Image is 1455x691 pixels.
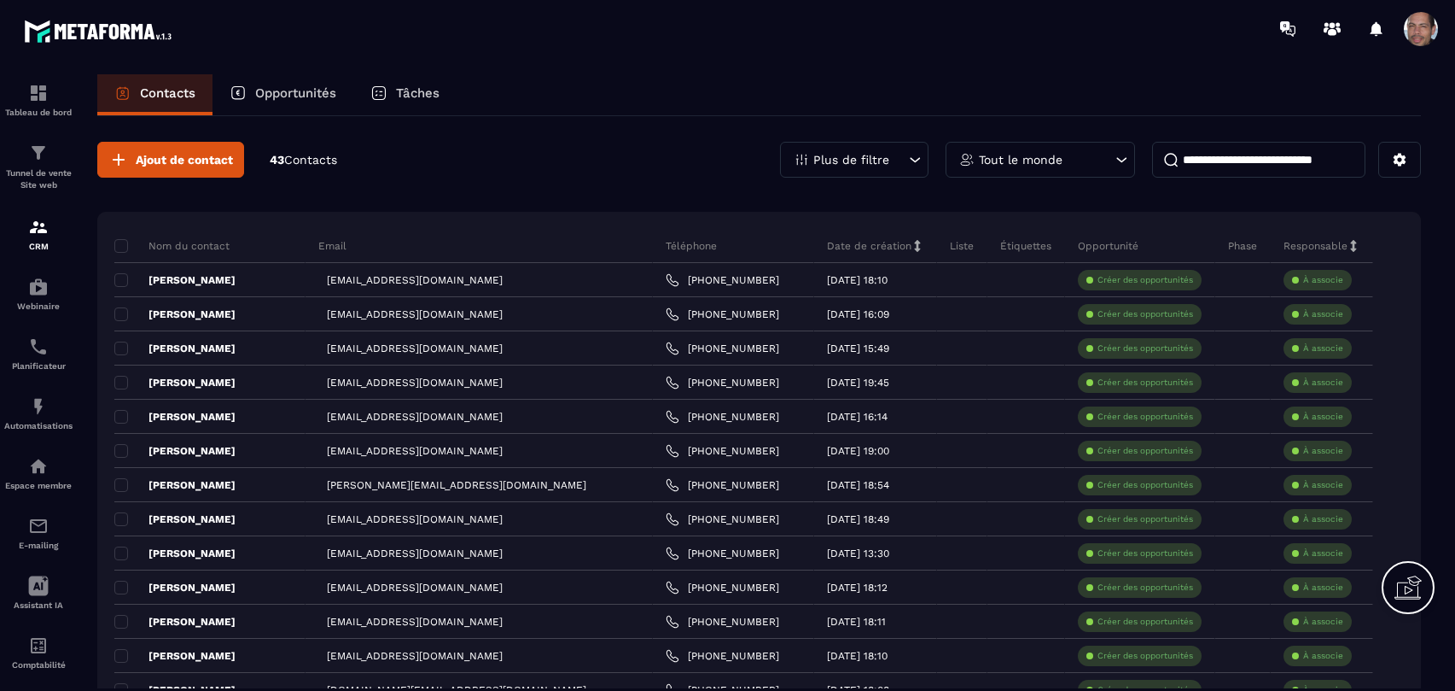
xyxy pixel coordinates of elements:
[827,616,886,628] p: [DATE] 18:11
[1097,377,1193,389] p: Créer des opportunités
[1097,343,1193,354] p: Créer des opportunités
[28,456,49,477] img: automations
[4,541,73,550] p: E-mailing
[666,273,779,287] a: [PHONE_NUMBER]
[4,204,73,264] a: formationformationCRM
[827,239,911,253] p: Date de création
[666,342,779,355] a: [PHONE_NUMBER]
[666,410,779,424] a: [PHONE_NUMBER]
[1078,239,1138,253] p: Opportunité
[114,410,236,424] p: [PERSON_NAME]
[666,376,779,389] a: [PHONE_NUMBER]
[1097,513,1193,525] p: Créer des opportunités
[114,512,236,526] p: [PERSON_NAME]
[1303,650,1343,662] p: À associe
[353,74,457,115] a: Tâches
[1303,308,1343,320] p: À associe
[827,343,889,354] p: [DATE] 15:49
[666,581,779,594] a: [PHONE_NUMBER]
[1097,479,1193,491] p: Créer des opportunités
[1303,616,1343,628] p: À associe
[140,85,195,101] p: Contacts
[4,481,73,490] p: Espace membre
[28,635,49,656] img: accountant
[24,15,178,47] img: logo
[4,443,73,503] a: automationsautomationsEspace membre
[666,307,779,321] a: [PHONE_NUMBER]
[1303,445,1343,457] p: À associe
[979,154,1062,166] p: Tout le monde
[1283,239,1347,253] p: Responsable
[1228,239,1257,253] p: Phase
[666,649,779,663] a: [PHONE_NUMBER]
[666,239,717,253] p: Téléphone
[4,108,73,117] p: Tableau de bord
[4,600,73,610] p: Assistant IA
[114,581,236,594] p: [PERSON_NAME]
[827,650,888,662] p: [DATE] 18:10
[97,74,212,115] a: Contacts
[1000,239,1051,253] p: Étiquettes
[396,85,439,101] p: Tâches
[255,85,336,101] p: Opportunités
[4,264,73,324] a: automationsautomationsWebinaire
[114,273,236,287] p: [PERSON_NAME]
[666,512,779,526] a: [PHONE_NUMBER]
[4,563,73,623] a: Assistant IA
[1097,616,1193,628] p: Créer des opportunités
[270,152,337,168] p: 43
[4,421,73,430] p: Automatisations
[114,307,236,321] p: [PERSON_NAME]
[1303,479,1343,491] p: À associe
[114,239,230,253] p: Nom du contact
[827,274,888,286] p: [DATE] 18:10
[1303,274,1343,286] p: À associe
[1303,548,1343,559] p: À associe
[1097,548,1193,559] p: Créer des opportunités
[1303,411,1343,423] p: À associe
[284,153,337,167] span: Contacts
[28,337,49,357] img: scheduler
[827,582,888,594] p: [DATE] 18:12
[4,660,73,670] p: Comptabilité
[4,361,73,371] p: Planificateur
[4,324,73,384] a: schedulerschedulerPlanificateur
[827,513,889,525] p: [DATE] 18:49
[1097,582,1193,594] p: Créer des opportunités
[28,277,49,297] img: automations
[28,516,49,536] img: email
[28,396,49,417] img: automations
[4,503,73,563] a: emailemailE-mailing
[114,649,236,663] p: [PERSON_NAME]
[212,74,353,115] a: Opportunités
[4,167,73,191] p: Tunnel de vente Site web
[666,478,779,492] a: [PHONE_NUMBER]
[1097,445,1193,457] p: Créer des opportunités
[666,547,779,560] a: [PHONE_NUMBER]
[114,547,236,560] p: [PERSON_NAME]
[136,151,233,168] span: Ajout de contact
[4,384,73,443] a: automationsautomationsAutomatisations
[1303,343,1343,354] p: À associe
[827,548,889,559] p: [DATE] 13:30
[666,444,779,458] a: [PHONE_NUMBER]
[813,154,889,166] p: Plus de filtre
[28,83,49,103] img: formation
[318,239,346,253] p: Email
[114,615,236,629] p: [PERSON_NAME]
[1097,411,1193,423] p: Créer des opportunités
[4,242,73,251] p: CRM
[28,143,49,163] img: formation
[1303,582,1343,594] p: À associe
[4,302,73,311] p: Webinaire
[827,479,889,491] p: [DATE] 18:54
[97,142,244,178] button: Ajout de contact
[1097,308,1193,320] p: Créer des opportunités
[827,411,888,423] p: [DATE] 16:14
[666,615,779,629] a: [PHONE_NUMBER]
[114,444,236,458] p: [PERSON_NAME]
[114,478,236,492] p: [PERSON_NAME]
[4,130,73,204] a: formationformationTunnel de vente Site web
[1303,513,1343,525] p: À associe
[1303,377,1343,389] p: À associe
